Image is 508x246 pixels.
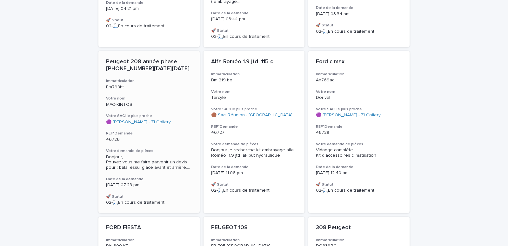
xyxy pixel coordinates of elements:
h3: Immatriculation [106,238,192,243]
span: Bonjour je recherche kit embrayage alfa Roméo 1.9 jtd ak but hydraulique [211,148,295,158]
a: 🟤 Saci Réunion - [GEOGRAPHIC_DATA] [211,113,292,118]
div: Bonjour, Pouvez vous me faire parvenir un devis pour : balai essui glace avant et arrière. Vous e... [106,154,192,170]
p: Ford c max [316,58,402,65]
h3: Votre demande de pièces [106,148,192,154]
p: Alfa Roméo 1.9 jtd 115 c [211,58,297,65]
p: Dorival [316,95,402,100]
p: 46727 [211,130,297,135]
p: 46726 [106,137,192,142]
span: Vidange complète Kit d'accessoires climatisation [316,148,376,158]
p: [DATE] 04:21 pm [106,6,192,11]
h3: REF°Demande [106,131,192,136]
a: Peugeot 208 année phase [PHONE_NUMBER][DATE][DATE]ImmatriculationEm798htVotre nomMAC-KINTOSVotre ... [98,51,200,213]
p: 02-🛴En cours de traitement [211,188,297,193]
h3: Date de la demande [211,11,297,16]
h3: Date de la demande [106,0,192,5]
h3: Votre SACI le plus proche [106,113,192,119]
p: [DATE] 12:40 am [316,170,402,176]
h3: Immatriculation [211,72,297,77]
p: 308 Peugeot [316,224,402,231]
p: [DATE] 03:34 pm [316,11,402,17]
p: [DATE] 11:06 pm [211,170,297,176]
p: 02-🛴En cours de traitement [106,24,192,29]
p: Bm 219 be [211,78,297,83]
h3: Immatriculation [316,238,402,243]
h3: Immatriculation [211,238,297,243]
a: Alfa Roméo 1.9 jtd 115 cImmatriculationBm 219 beVotre nomTarcyleVotre SACI le plus proche🟤 Saci R... [204,51,305,213]
h3: 🚀 Statut [106,194,192,199]
h3: 🚀 Statut [106,18,192,23]
h3: 🚀 Statut [211,182,297,187]
h3: Date de la demande [316,165,402,170]
h3: Date de la demande [106,177,192,182]
h3: REF°Demande [316,124,402,129]
p: 02-🛴En cours de traitement [106,200,192,205]
h3: Votre demande de pièces [316,142,402,147]
h3: Votre nom [211,89,297,94]
h3: Votre nom [316,89,402,94]
p: FORD FIESTA [106,224,192,231]
p: PEUGEOT 108 [211,224,297,231]
h3: 🚀 Statut [211,28,297,33]
h3: 🚀 Statut [316,182,402,187]
span: Bonjour, Pouvez vous me faire parvenir un devis pour : balai essui glace avant et arrière. ... [106,154,192,170]
p: [DATE] 03:44 pm [211,17,297,22]
h3: Immatriculation [316,72,402,77]
a: Ford c maxImmatriculationAn769adVotre nomDorivalVotre SACI le plus proche🟣 [PERSON_NAME] - ZI Col... [308,51,410,213]
h3: Immatriculation [106,79,192,84]
p: An769ad [316,78,402,83]
a: 🟣 [PERSON_NAME] - ZI Collery [106,120,171,125]
h3: Votre SACI le plus proche [211,107,297,112]
h3: Votre nom [106,96,192,101]
a: 🟣 [PERSON_NAME] - ZI Collery [316,113,381,118]
h3: 🚀 Statut [316,23,402,28]
h3: Date de la demande [211,165,297,170]
p: 02-🛴En cours de traitement [316,29,402,34]
h3: Votre SACI le plus proche [316,107,402,112]
h3: Date de la demande [316,5,402,10]
p: 02-🛴En cours de traitement [211,34,297,39]
h3: REF°Demande [211,124,297,129]
p: Peugeot 208 année phase [PHONE_NUMBER][DATE][DATE] [106,58,192,72]
h3: Votre demande de pièces [211,142,297,147]
p: MAC-KINTOS [106,102,192,107]
p: 46728 [316,130,402,135]
p: 02-🛴En cours de traitement [316,188,402,193]
p: Tarcyle [211,95,297,100]
p: Em798ht [106,85,192,90]
p: [DATE] 07:28 pm [106,182,192,188]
